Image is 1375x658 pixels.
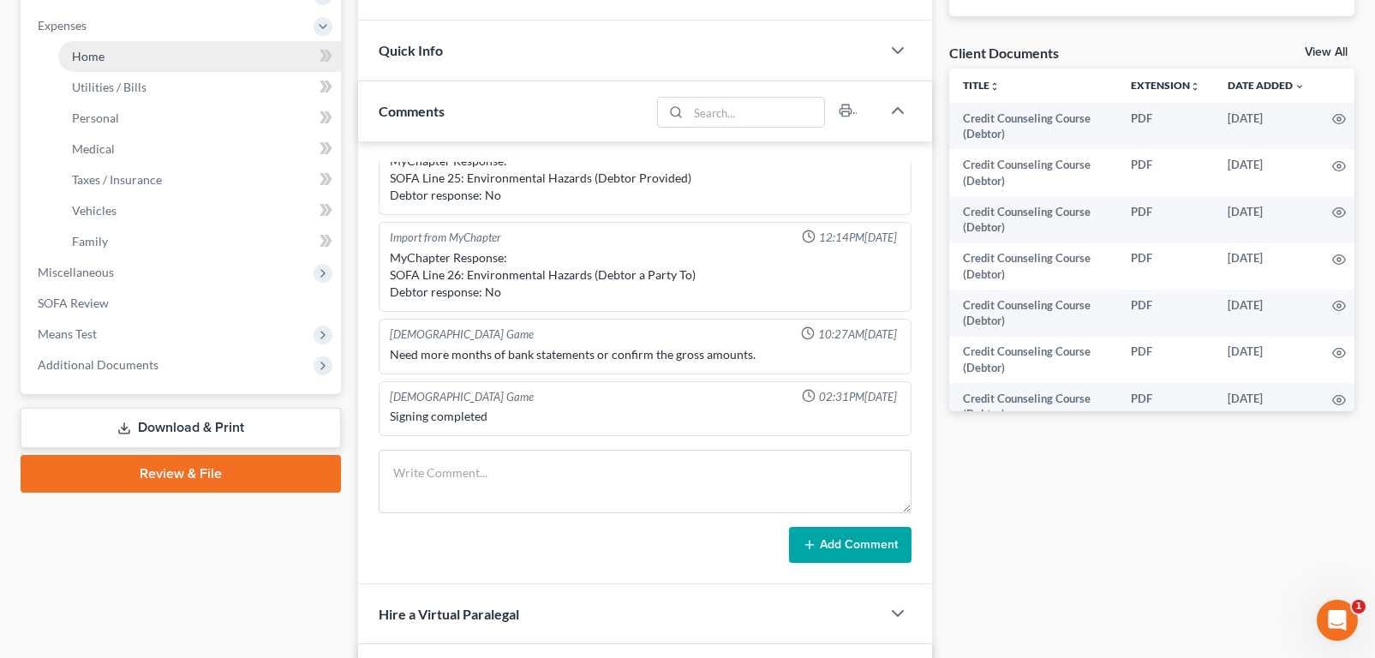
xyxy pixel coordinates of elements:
td: Credit Counseling Course (Debtor) [949,149,1117,196]
span: Vehicles [72,203,117,218]
div: Signing completed [390,408,900,425]
div: MyChapter Response: SOFA Line 25: Environmental Hazards (Debtor Provided) Debtor response: No [390,153,900,204]
span: Means Test [38,326,97,341]
span: Quick Info [379,42,443,58]
td: [DATE] [1214,196,1318,243]
span: 12:14PM[DATE] [819,230,897,246]
a: Taxes / Insurance [58,164,341,195]
td: PDF [1117,243,1214,290]
td: PDF [1117,196,1214,243]
span: Utilities / Bills [72,80,146,94]
span: Medical [72,141,115,156]
div: Import from MyChapter [390,230,501,246]
td: PDF [1117,290,1214,337]
i: expand_more [1294,81,1305,92]
span: 02:31PM[DATE] [819,389,897,405]
span: Personal [72,111,119,125]
i: unfold_more [1190,81,1200,92]
td: [DATE] [1214,383,1318,430]
a: Titleunfold_more [963,79,1000,92]
span: 1 [1352,600,1366,613]
div: MyChapter Response: SOFA Line 26: Environmental Hazards (Debtor a Party To) Debtor response: No [390,249,900,301]
td: PDF [1117,149,1214,196]
span: Hire a Virtual Paralegal [379,606,519,622]
button: Add Comment [789,527,912,563]
td: PDF [1117,383,1214,430]
iframe: Intercom live chat [1317,600,1358,641]
td: PDF [1117,103,1214,150]
a: Date Added expand_more [1228,79,1305,92]
td: Credit Counseling Course (Debtor) [949,103,1117,150]
td: Credit Counseling Course (Debtor) [949,383,1117,430]
a: SOFA Review [24,288,341,319]
a: Review & File [21,455,341,493]
a: Download & Print [21,408,341,448]
div: Need more months of bank statements or confirm the gross amounts. [390,346,900,363]
a: Utilities / Bills [58,72,341,103]
span: Taxes / Insurance [72,172,162,187]
td: [DATE] [1214,337,1318,384]
a: Family [58,226,341,257]
td: Credit Counseling Course (Debtor) [949,196,1117,243]
a: Home [58,41,341,72]
td: [DATE] [1214,149,1318,196]
span: Miscellaneous [38,265,114,279]
span: Additional Documents [38,357,158,372]
td: [DATE] [1214,103,1318,150]
td: Credit Counseling Course (Debtor) [949,337,1117,384]
span: Home [72,49,105,63]
input: Search... [689,98,825,127]
span: Expenses [38,18,87,33]
a: View All [1305,46,1348,58]
a: Medical [58,134,341,164]
a: Extensionunfold_more [1131,79,1200,92]
i: unfold_more [989,81,1000,92]
a: Personal [58,103,341,134]
span: SOFA Review [38,296,109,310]
div: [DEMOGRAPHIC_DATA] Game [390,326,534,343]
td: [DATE] [1214,290,1318,337]
td: PDF [1117,337,1214,384]
td: Credit Counseling Course (Debtor) [949,290,1117,337]
div: Client Documents [949,44,1059,62]
span: Comments [379,103,445,119]
a: Vehicles [58,195,341,226]
span: Family [72,234,108,248]
span: 10:27AM[DATE] [818,326,897,343]
td: Credit Counseling Course (Debtor) [949,243,1117,290]
td: [DATE] [1214,243,1318,290]
div: [DEMOGRAPHIC_DATA] Game [390,389,534,405]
